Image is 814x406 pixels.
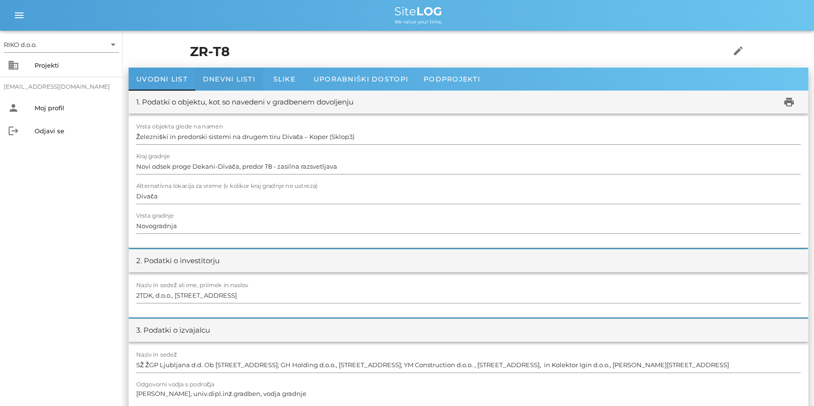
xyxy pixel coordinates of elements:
span: Dnevni listi [203,75,255,83]
div: Pripomoček za klepet [766,360,814,406]
div: Projekti [35,61,115,69]
label: Alternativna lokacija za vreme (v kolikor kraj gradnje ne ustreza) [136,183,318,190]
label: Kraj gradnje [136,153,170,160]
div: Moj profil [35,104,115,112]
i: person [8,102,19,114]
div: RIKO d.o.o. [4,40,37,49]
div: 3. Podatki o izvajalcu [136,325,210,336]
i: menu [13,10,25,21]
label: Vrsta gradnje [136,212,174,220]
span: Uporabniški dostopi [314,75,408,83]
label: Naziv in sedež [136,351,177,359]
label: Vrsta objekta glede na namen [136,123,223,130]
span: Podprojekti [424,75,480,83]
div: 1. Podatki o objektu, kot so navedeni v gradbenem dovoljenju [136,97,354,108]
label: Odgovorni vodja s področja [136,381,214,388]
iframe: Chat Widget [766,360,814,406]
span: Slike [273,75,295,83]
label: Naziv in sedež ali ime, priimek in naslov [136,282,248,289]
b: LOG [416,4,442,18]
span: Site [394,4,442,18]
i: print [783,96,795,108]
h1: ZR-T8 [190,42,700,62]
div: 2. Podatki o investitorju [136,255,220,267]
span: Uvodni list [136,75,188,83]
i: logout [8,125,19,137]
div: Odjavi se [35,127,115,135]
div: RIKO d.o.o. [4,37,119,52]
i: edit [732,45,744,57]
i: business [8,59,19,71]
i: arrow_drop_down [107,39,119,50]
span: We value your time. [394,19,442,25]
